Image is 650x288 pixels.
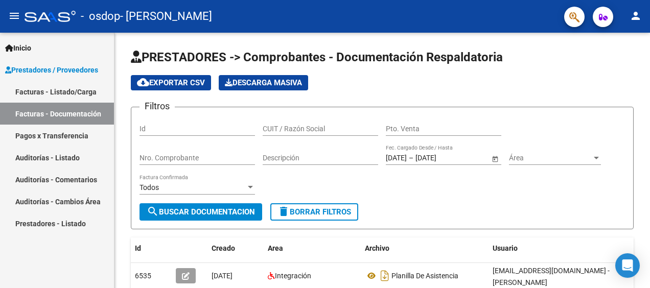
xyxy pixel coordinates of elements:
[135,272,151,280] span: 6535
[8,10,20,22] mat-icon: menu
[207,237,264,259] datatable-header-cell: Creado
[137,78,205,87] span: Exportar CSV
[489,237,642,259] datatable-header-cell: Usuario
[277,207,351,217] span: Borrar Filtros
[493,244,518,252] span: Usuario
[120,5,212,28] span: - [PERSON_NAME]
[630,10,642,22] mat-icon: person
[490,153,500,164] button: Open calendar
[493,267,610,286] span: [EMAIL_ADDRESS][DOMAIN_NAME] - [PERSON_NAME]
[140,183,159,191] span: Todos
[415,154,466,162] input: Fecha fin
[378,268,391,284] i: Descargar documento
[386,154,407,162] input: Fecha inicio
[135,244,141,252] span: Id
[147,207,255,217] span: Buscar Documentacion
[81,5,120,28] span: - osdop
[391,272,458,280] span: Planilla De Asistencia
[140,99,175,113] h3: Filtros
[361,237,489,259] datatable-header-cell: Archivo
[409,154,413,162] span: –
[137,76,149,88] mat-icon: cloud_download
[131,237,172,259] datatable-header-cell: Id
[270,203,358,221] button: Borrar Filtros
[5,64,98,76] span: Prestadores / Proveedores
[219,75,308,90] button: Descarga Masiva
[225,78,302,87] span: Descarga Masiva
[268,244,283,252] span: Area
[212,272,233,280] span: [DATE]
[365,244,389,252] span: Archivo
[275,272,311,280] span: Integración
[5,42,31,54] span: Inicio
[219,75,308,90] app-download-masive: Descarga masiva de comprobantes (adjuntos)
[147,205,159,218] mat-icon: search
[277,205,290,218] mat-icon: delete
[131,75,211,90] button: Exportar CSV
[509,154,592,162] span: Área
[212,244,235,252] span: Creado
[131,50,503,64] span: PRESTADORES -> Comprobantes - Documentación Respaldatoria
[264,237,361,259] datatable-header-cell: Area
[615,253,640,278] div: Open Intercom Messenger
[140,203,262,221] button: Buscar Documentacion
